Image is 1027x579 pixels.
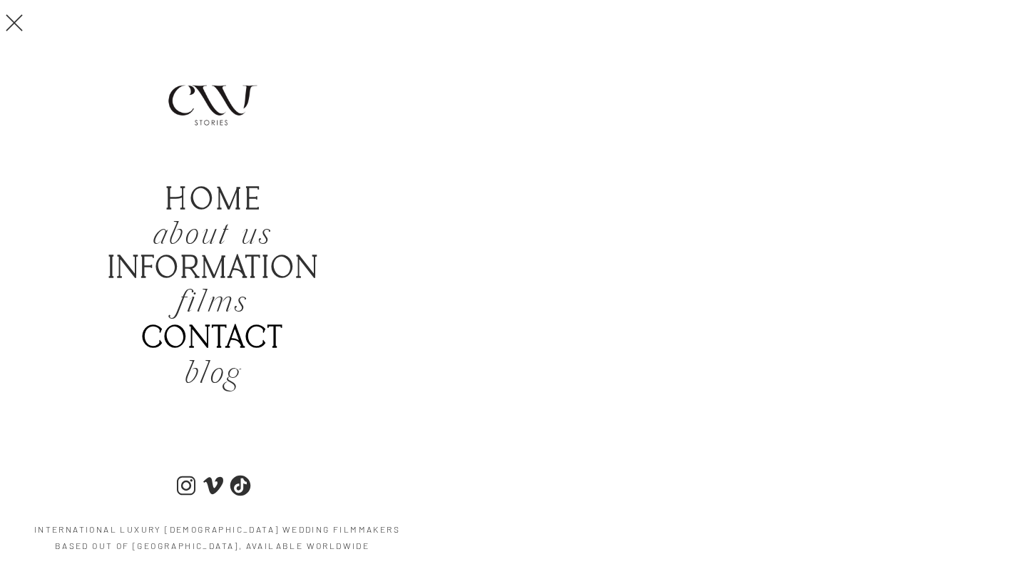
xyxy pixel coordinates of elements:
[165,185,259,220] a: home
[153,220,282,248] a: about us
[27,521,407,537] a: International Luxury [DEMOGRAPHIC_DATA] wedding filmmakers
[145,359,280,392] a: blog
[108,251,320,287] b: Information
[456,5,574,44] h1: cw
[96,253,330,281] a: Information
[109,323,315,356] a: Contact
[153,215,272,257] i: about us
[141,321,284,357] b: Contact
[165,183,262,219] b: home
[22,537,402,553] a: Based out of [GEOGRAPHIC_DATA], Available Worldwide
[145,287,280,321] a: films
